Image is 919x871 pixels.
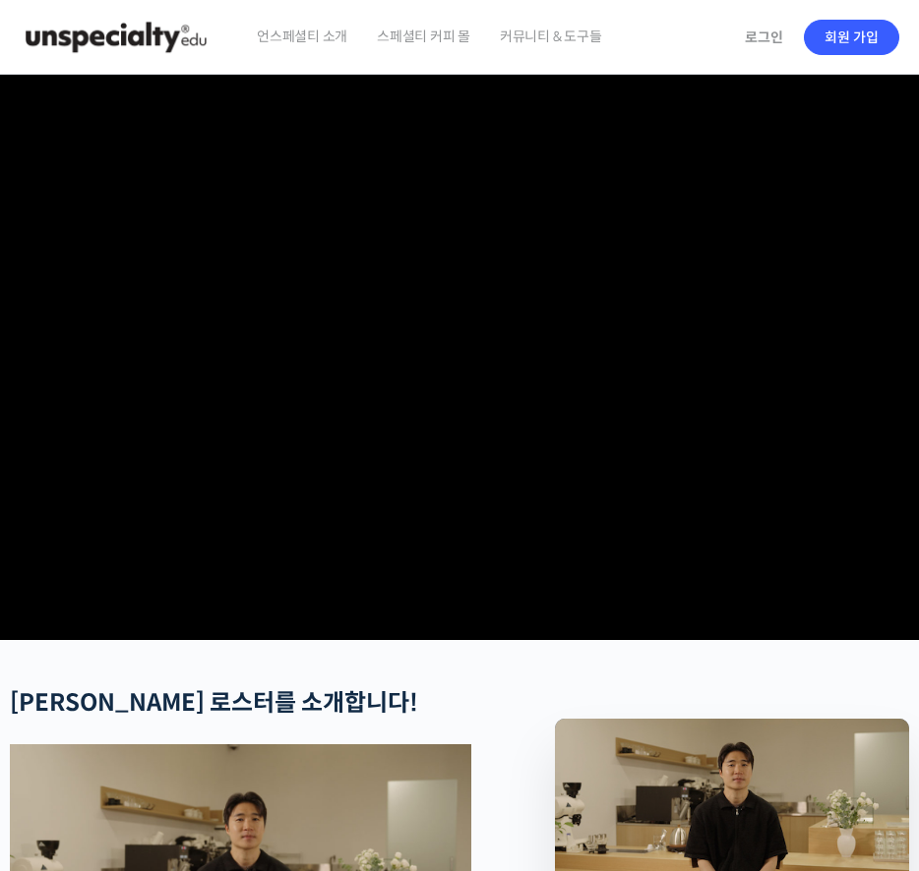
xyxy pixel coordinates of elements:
[804,20,899,55] a: 회원 가입
[733,15,795,60] a: 로그인
[10,689,471,718] h2: [PERSON_NAME] 로스터를 소개합니다!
